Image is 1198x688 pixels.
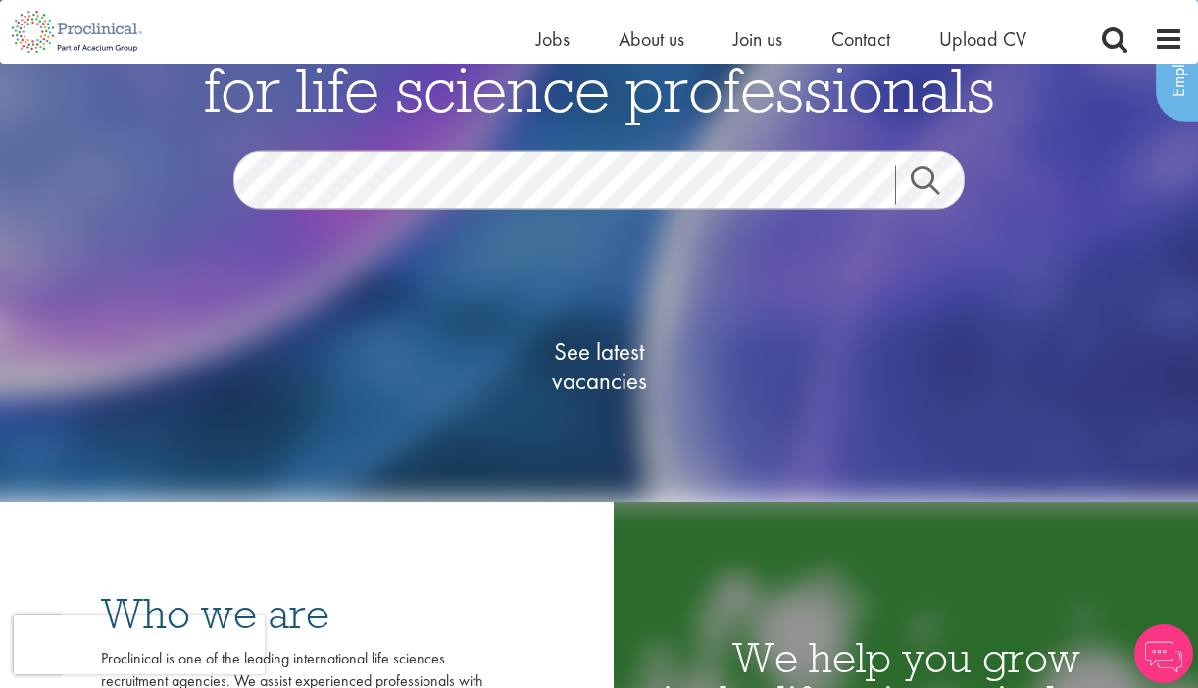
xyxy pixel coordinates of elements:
a: Join us [733,26,782,52]
a: Job search submit button [895,166,979,205]
iframe: reCAPTCHA [14,615,265,674]
img: Chatbot [1134,624,1193,683]
a: Contact [831,26,890,52]
a: About us [619,26,684,52]
a: Jobs [536,26,570,52]
h3: Who we are [101,592,483,635]
a: See latestvacancies [501,259,697,474]
a: Upload CV [939,26,1026,52]
span: See latest vacancies [501,337,697,396]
